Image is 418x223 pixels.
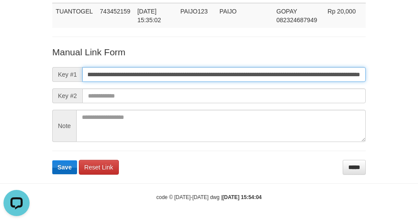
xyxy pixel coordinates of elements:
span: Note [52,110,76,142]
span: Rp 20,000 [327,8,356,15]
span: Key #2 [52,88,82,103]
span: [DATE] 15:35:02 [137,8,161,24]
p: Manual Link Form [52,46,366,58]
span: Copy 082324687949 to clipboard [276,17,317,24]
td: 743452159 [96,3,134,28]
td: TUANTOGEL [52,3,96,28]
button: Save [52,160,77,174]
span: PAIJO [219,8,236,15]
button: Open LiveChat chat widget [3,3,30,30]
span: GOPAY [276,8,297,15]
span: PAIJO123 [180,8,208,15]
span: Reset Link [84,164,113,171]
span: Key #1 [52,67,82,82]
strong: [DATE] 15:54:04 [222,194,262,200]
a: Reset Link [79,160,119,175]
span: Save [57,164,72,171]
small: code © [DATE]-[DATE] dwg | [156,194,262,200]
